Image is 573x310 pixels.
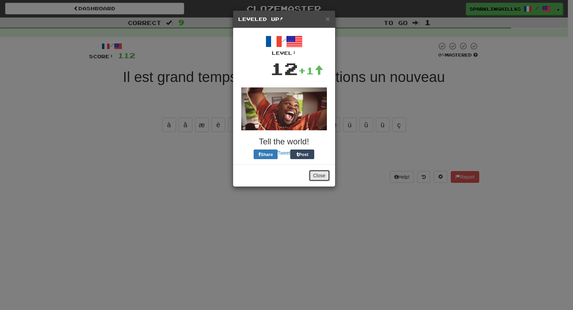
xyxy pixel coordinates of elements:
[326,15,330,23] span: ×
[238,33,330,57] div: /
[241,87,327,130] img: anon-dude-dancing-749b357b783eda7f85c51e4a2e1ee5269fc79fcf7d6b6aa88849e9eb2203d151.gif
[326,15,330,22] button: Close
[270,57,298,81] div: 12
[298,64,323,77] div: +1
[254,150,278,159] button: Share
[290,150,314,159] button: Post
[238,50,330,57] div: Level:
[238,16,330,23] h5: Leveled Up!
[309,170,330,181] button: Close
[278,150,290,156] a: Tweet
[238,137,330,146] h3: Tell the world!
